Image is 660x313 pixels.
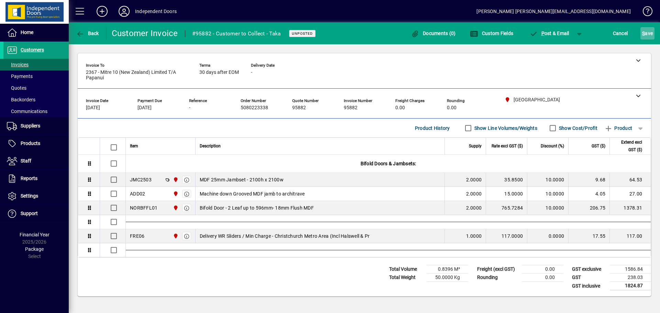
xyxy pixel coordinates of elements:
[171,190,179,198] span: Christchurch
[468,27,515,40] button: Custom Fields
[529,31,569,36] span: ost & Email
[251,70,252,75] span: -
[3,205,69,222] a: Support
[74,27,101,40] button: Back
[395,105,405,111] span: 0.00
[130,204,157,211] div: NORBFFL01
[490,233,523,239] div: 117.0000
[415,123,450,134] span: Product History
[469,142,482,150] span: Supply
[3,59,69,70] a: Invoices
[470,31,513,36] span: Custom Fields
[526,27,573,40] button: Post & Email
[610,265,651,273] td: 1586.84
[522,273,563,282] td: 0.00
[25,246,44,252] span: Package
[466,190,482,197] span: 2.0000
[642,28,653,39] span: ave
[427,273,468,282] td: 50.0000 Kg
[569,273,610,282] td: GST
[476,6,631,17] div: [PERSON_NAME] [PERSON_NAME][EMAIL_ADDRESS][DOMAIN_NAME]
[7,97,35,102] span: Backorders
[569,282,610,290] td: GST inclusive
[609,201,651,215] td: 1378.31
[592,142,605,150] span: GST ($)
[522,265,563,273] td: 0.00
[466,204,482,211] span: 2.0000
[568,173,609,187] td: 9.68
[3,153,69,170] a: Staff
[638,1,651,24] a: Knowledge Base
[135,6,177,17] div: Independent Doors
[558,125,597,132] label: Show Cost/Profit
[541,31,544,36] span: P
[21,47,44,53] span: Customers
[473,125,537,132] label: Show Line Volumes/Weights
[3,170,69,187] a: Reports
[21,158,31,164] span: Staff
[7,62,29,67] span: Invoices
[3,105,69,117] a: Communications
[7,85,26,91] span: Quotes
[200,142,221,150] span: Description
[609,187,651,201] td: 27.00
[76,31,99,36] span: Back
[21,141,40,146] span: Products
[409,27,458,40] button: Documents (0)
[171,176,179,183] span: Christchurch
[21,211,38,216] span: Support
[192,28,281,39] div: #95882 - Customer to Collect - Taka
[199,70,239,75] span: 30 days after EOM
[609,229,651,243] td: 117.00
[474,265,522,273] td: Freight (excl GST)
[200,176,284,183] span: MDF 25mm Jambset - 2100h x 2100w
[569,265,610,273] td: GST exclusive
[3,82,69,94] a: Quotes
[21,176,37,181] span: Reports
[241,105,268,111] span: 5080223338
[447,105,456,111] span: 0.00
[568,187,609,201] td: 4.05
[490,190,523,197] div: 15.0000
[601,122,636,134] button: Product
[466,233,482,239] span: 1.0000
[7,109,47,114] span: Communications
[568,201,609,215] td: 206.75
[613,28,628,39] span: Cancel
[200,190,305,197] span: Machine down Grooved MDF jamb to architrave
[609,173,651,187] td: 64.53
[171,232,179,240] span: Christchurch
[474,273,522,282] td: Rounding
[21,123,40,128] span: Suppliers
[200,204,314,211] span: Bifold Door - 2 Leaf up to 596mm- 18mm Flush MDF
[21,30,33,35] span: Home
[412,122,453,134] button: Product History
[3,24,69,41] a: Home
[130,233,144,239] div: FRE06
[344,105,357,111] span: 95882
[611,27,630,40] button: Cancel
[490,204,523,211] div: 765.7284
[113,5,135,18] button: Profile
[614,138,642,154] span: Extend excl GST ($)
[200,233,370,239] span: Delivery WR Sliders / Min Charge - Christchurch Metro Area (Incl Halswell & Pr
[490,176,523,183] div: 35.8500
[91,5,113,18] button: Add
[527,201,568,215] td: 10.0000
[86,105,100,111] span: [DATE]
[3,135,69,152] a: Products
[604,123,632,134] span: Product
[130,142,138,150] span: Item
[69,27,107,40] app-page-header-button: Back
[568,229,609,243] td: 17.55
[126,155,651,172] div: Bifold Doors & Jambsets:
[130,190,145,197] div: ADD02
[527,187,568,201] td: 10.0000
[527,173,568,187] td: 10.0000
[466,176,482,183] span: 2.0000
[386,265,427,273] td: Total Volume
[411,31,456,36] span: Documents (0)
[86,70,189,81] span: 2367 - Mitre 10 (New Zealand) Limited T/A Papanui
[640,27,654,40] button: Save
[3,70,69,82] a: Payments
